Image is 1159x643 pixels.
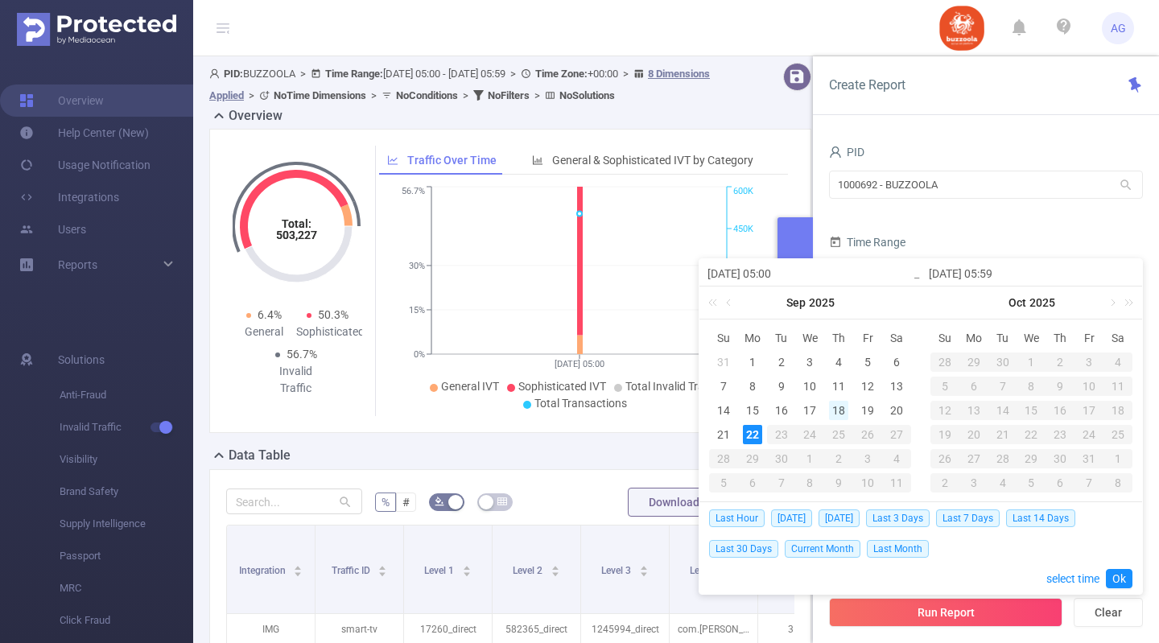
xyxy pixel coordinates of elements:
[19,181,119,213] a: Integrations
[796,425,825,444] div: 24
[714,377,733,396] div: 7
[767,398,796,422] td: September 16, 2025
[435,497,444,506] i: icon: bg-colors
[1103,447,1132,471] td: November 1, 2025
[988,374,1017,398] td: October 7, 2025
[853,425,882,444] div: 26
[1017,398,1046,422] td: October 15, 2025
[1046,473,1074,493] div: 6
[853,473,882,493] div: 10
[988,425,1017,444] div: 21
[824,374,853,398] td: September 11, 2025
[988,401,1017,420] div: 14
[535,68,588,80] b: Time Zone:
[1074,598,1143,627] button: Clear
[551,563,560,573] div: Sort
[396,89,458,101] b: No Conditions
[555,359,604,369] tspan: [DATE] 05:00
[402,187,425,197] tspan: 56.7%
[743,352,762,372] div: 1
[1103,377,1132,396] div: 11
[1074,352,1103,372] div: 3
[767,422,796,447] td: September 23, 2025
[366,89,382,101] span: >
[378,563,387,568] i: icon: caret-up
[19,213,86,245] a: Users
[930,331,959,345] span: Su
[988,473,1017,493] div: 4
[738,398,767,422] td: September 15, 2025
[1007,286,1028,319] a: Oct
[1103,326,1132,350] th: Sat
[1074,350,1103,374] td: October 3, 2025
[824,471,853,495] td: October 9, 2025
[959,473,988,493] div: 3
[824,398,853,422] td: September 18, 2025
[930,447,959,471] td: October 26, 2025
[709,398,738,422] td: September 14, 2025
[497,497,507,506] i: icon: table
[829,377,848,396] div: 11
[853,326,882,350] th: Fri
[1046,374,1074,398] td: October 9, 2025
[829,146,864,159] span: PID
[853,422,882,447] td: September 26, 2025
[930,398,959,422] td: October 12, 2025
[275,229,316,241] tspan: 503,227
[738,374,767,398] td: September 8, 2025
[209,68,224,79] i: icon: user
[824,449,853,468] div: 2
[867,540,929,558] span: Last Month
[296,324,360,340] div: Sophisticated
[930,473,959,493] div: 2
[882,473,911,493] div: 11
[1103,425,1132,444] div: 25
[17,13,176,46] img: Protected Media
[853,350,882,374] td: September 5, 2025
[858,401,877,420] div: 19
[767,374,796,398] td: September 9, 2025
[1046,350,1074,374] td: October 2, 2025
[767,449,796,468] div: 30
[829,352,848,372] div: 4
[60,411,193,443] span: Invalid Traffic
[1103,471,1132,495] td: November 8, 2025
[767,447,796,471] td: September 30, 2025
[441,380,499,393] span: General IVT
[882,449,911,468] div: 4
[552,154,753,167] span: General & Sophisticated IVT by Category
[709,471,738,495] td: October 5, 2025
[19,117,149,149] a: Help Center (New)
[988,447,1017,471] td: October 28, 2025
[1103,374,1132,398] td: October 11, 2025
[723,286,737,319] a: Previous month (PageUp)
[1046,398,1074,422] td: October 16, 2025
[58,249,97,281] a: Reports
[295,68,311,80] span: >
[1017,471,1046,495] td: November 5, 2025
[1017,331,1046,345] span: We
[226,488,362,514] input: Search...
[988,377,1017,396] div: 7
[887,401,906,420] div: 20
[1116,286,1136,319] a: Next year (Control + right)
[738,471,767,495] td: October 6, 2025
[988,350,1017,374] td: September 30, 2025
[988,471,1017,495] td: November 4, 2025
[824,422,853,447] td: September 25, 2025
[800,377,819,396] div: 10
[229,446,291,465] h2: Data Table
[387,155,398,166] i: icon: line-chart
[959,422,988,447] td: October 20, 2025
[1046,447,1074,471] td: October 30, 2025
[800,352,819,372] div: 3
[409,305,425,315] tspan: 15%
[1103,352,1132,372] div: 4
[1046,377,1074,396] div: 9
[738,449,767,468] div: 29
[1103,449,1132,468] div: 1
[767,471,796,495] td: October 7, 2025
[1046,326,1074,350] th: Thu
[19,84,104,117] a: Overview
[1046,425,1074,444] div: 23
